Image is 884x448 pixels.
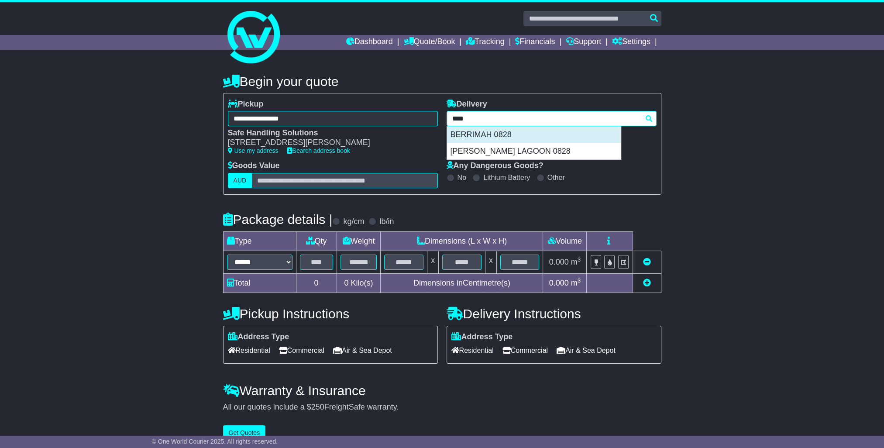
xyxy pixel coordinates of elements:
[337,273,381,293] td: Kilo(s)
[571,279,581,287] span: m
[223,403,661,412] div: All our quotes include a $ FreightSafe warranty.
[223,231,296,251] td: Type
[643,258,651,266] a: Remove this item
[578,256,581,263] sup: 3
[549,279,569,287] span: 0.000
[343,217,364,227] label: kg/cm
[223,425,266,441] button: Get Quotes
[515,35,555,50] a: Financials
[223,74,661,89] h4: Begin your quote
[337,231,381,251] td: Weight
[346,35,393,50] a: Dashboard
[485,251,496,273] td: x
[447,143,621,160] div: [PERSON_NAME] LAGOON 0828
[549,258,569,266] span: 0.000
[152,438,278,445] span: © One World Courier 2025. All rights reserved.
[223,212,333,227] h4: Package details |
[457,173,466,182] label: No
[228,173,252,188] label: AUD
[228,147,279,154] a: Use my address
[296,273,337,293] td: 0
[228,138,429,148] div: [STREET_ADDRESS][PERSON_NAME]
[344,279,348,287] span: 0
[451,332,513,342] label: Address Type
[333,344,392,357] span: Air & Sea Depot
[223,383,661,398] h4: Warranty & Insurance
[381,231,543,251] td: Dimensions (L x W x H)
[447,100,487,109] label: Delivery
[228,161,280,171] label: Goods Value
[612,35,650,50] a: Settings
[287,147,350,154] a: Search address book
[578,277,581,284] sup: 3
[447,127,621,143] div: BERRIMAH 0828
[279,344,324,357] span: Commercial
[223,307,438,321] h4: Pickup Instructions
[447,111,657,126] typeahead: Please provide city
[379,217,394,227] label: lb/in
[228,332,289,342] label: Address Type
[447,161,543,171] label: Any Dangerous Goods?
[466,35,504,50] a: Tracking
[228,100,264,109] label: Pickup
[223,273,296,293] td: Total
[571,258,581,266] span: m
[557,344,616,357] span: Air & Sea Depot
[547,173,565,182] label: Other
[228,344,270,357] span: Residential
[311,403,324,411] span: 250
[427,251,439,273] td: x
[483,173,530,182] label: Lithium Battery
[566,35,601,50] a: Support
[447,307,661,321] h4: Delivery Instructions
[403,35,455,50] a: Quote/Book
[228,128,429,138] div: Safe Handling Solutions
[643,279,651,287] a: Add new item
[502,344,548,357] span: Commercial
[451,344,494,357] span: Residential
[381,273,543,293] td: Dimensions in Centimetre(s)
[296,231,337,251] td: Qty
[543,231,587,251] td: Volume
